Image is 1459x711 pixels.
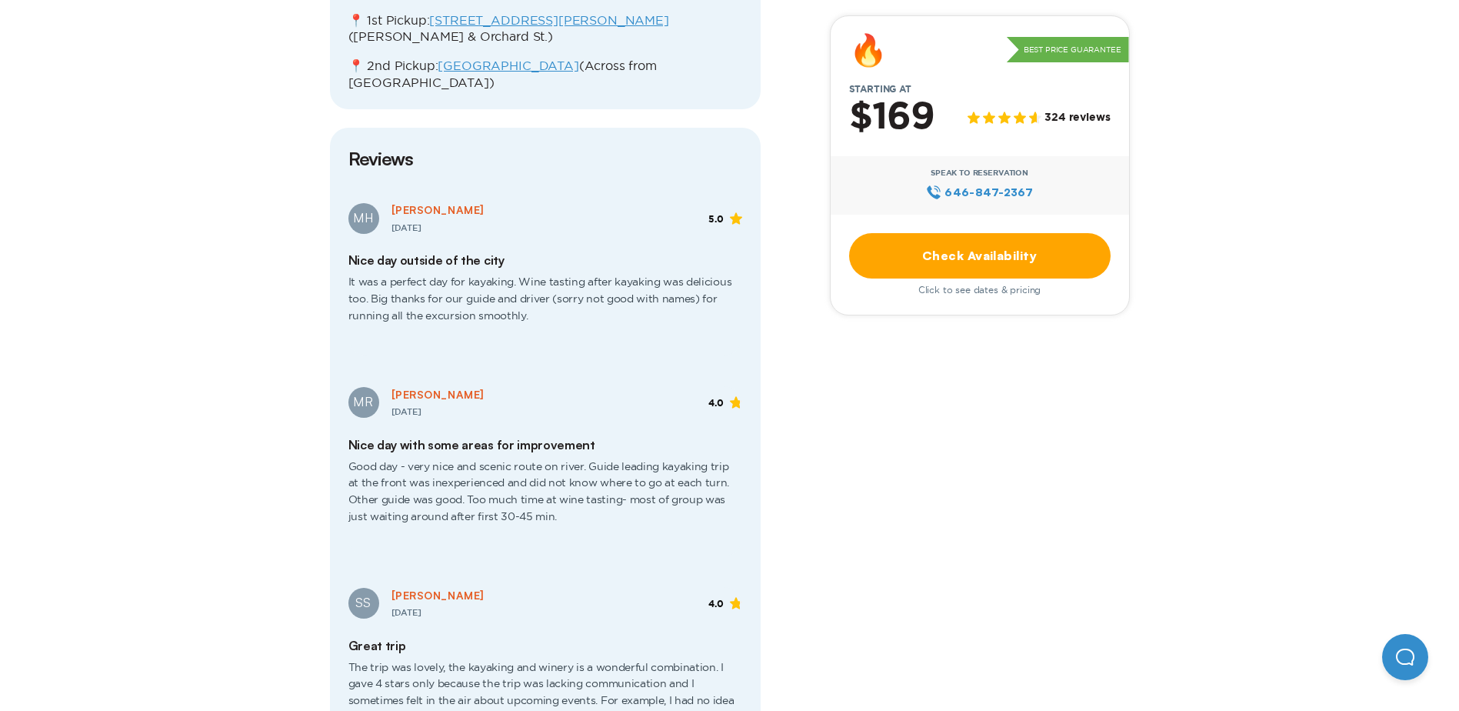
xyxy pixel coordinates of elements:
div: MH [348,203,379,234]
h2: $169 [849,98,934,138]
span: [PERSON_NAME] [391,388,485,401]
h2: Nice day outside of the city [348,253,742,268]
span: 324 reviews [1044,112,1110,125]
h2: Nice day with some areas for improvement [348,438,742,452]
div: 🔥 [849,35,888,65]
span: [PERSON_NAME] [391,589,485,602]
div: SS [348,588,379,619]
span: Starting at [831,84,930,95]
iframe: Help Scout Beacon - Open [1382,634,1428,680]
span: [PERSON_NAME] [391,203,485,216]
span: It was a perfect day for kayaking. Wine tasting after kayaking was delicious too. Big thanks for ... [348,268,742,342]
span: [DATE] [391,609,421,617]
p: 📍 1st Pickup: ([PERSON_NAME] & Orchard St.) [348,12,742,45]
p: 📍 2nd Pickup: (Across from [GEOGRAPHIC_DATA]) [348,58,742,91]
p: Best Price Guarantee [1007,37,1129,63]
a: [STREET_ADDRESS][PERSON_NAME] [429,13,668,27]
a: [GEOGRAPHIC_DATA] [438,58,578,72]
a: Check Availability [849,233,1111,279]
span: Click to see dates & pricing [918,285,1041,295]
span: [DATE] [391,408,421,416]
span: 646‍-847‍-2367 [944,184,1033,201]
h3: Reviews [348,146,742,171]
span: Speak to Reservation [931,169,1028,178]
span: 5.0 [708,214,724,225]
span: 4.0 [708,398,724,409]
a: 646‍-847‍-2367 [926,184,1033,201]
div: MR [348,387,379,418]
h2: Great trip [348,639,742,653]
span: 4.0 [708,599,724,609]
span: [DATE] [391,224,421,232]
span: Good day - very nice and scenic route on river. Guide leading kayaking trip at the front was inex... [348,452,742,544]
